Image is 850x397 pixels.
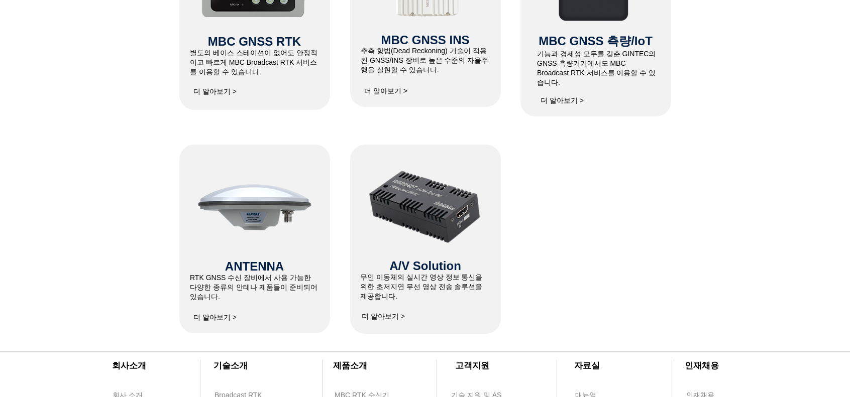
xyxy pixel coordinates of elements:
span: ​인재채용 [685,361,719,370]
span: MBC GNSS 측량/IoT [539,34,653,48]
span: 더 알아보기 > [541,96,584,105]
iframe: Wix Chat [734,354,850,397]
span: 더 알아보기 > [364,87,407,96]
img: WiMi5560T_5.png [366,161,484,253]
span: ​제품소개 [333,361,367,370]
a: 더 알아보기 > [190,308,240,328]
span: ​별도의 베이스 스테이션이 없어도 안정적이고 빠르게 MBC Broadcast RTK 서비스를 이용할 수 있습니다. [190,49,317,76]
span: ​기능과 경제성 모두를 갖춘 GINTEC의 GNSS 측량기기에서도 MBC Broadcast RTK 서비스를 이용할 수 있습니다. [537,50,656,86]
span: 추측 항법(Dead Reckoning) 기술이 적용된 GNSS/INS 장비로 높은 수준의 자율주행을 실현할 수 있습니다. [361,47,488,74]
span: MBC GNSS RTK [208,35,301,48]
span: ANTENNA [225,259,284,273]
span: 더 알아보기 > [193,313,237,322]
span: A/V Solution [389,259,461,273]
img: at340-1.png [194,145,315,265]
span: ​무인 이동체의 실시간 영상 정보 통신을 위한 초저지연 무선 영상 전송 솔루션을 제공합니다. [360,273,482,300]
span: ​기술소개 [214,361,248,370]
span: 더 알아보기 > [362,312,405,321]
span: ​고객지원 [455,361,489,370]
span: MBC GNSS INS [381,33,469,47]
a: 더 알아보기 > [190,82,240,102]
a: 더 알아보기 > [361,81,411,101]
a: 더 알아보기 > [537,91,587,111]
span: RTK GNSS 수신 장비에서 사용 가능한 다양한 종류의 안테나 제품들이 준비되어 있습니다. [190,274,317,301]
a: 더 알아보기 > [358,307,408,327]
span: ​회사소개 [112,361,146,370]
span: ​자료실 [574,361,600,370]
span: 더 알아보기 > [193,87,237,96]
